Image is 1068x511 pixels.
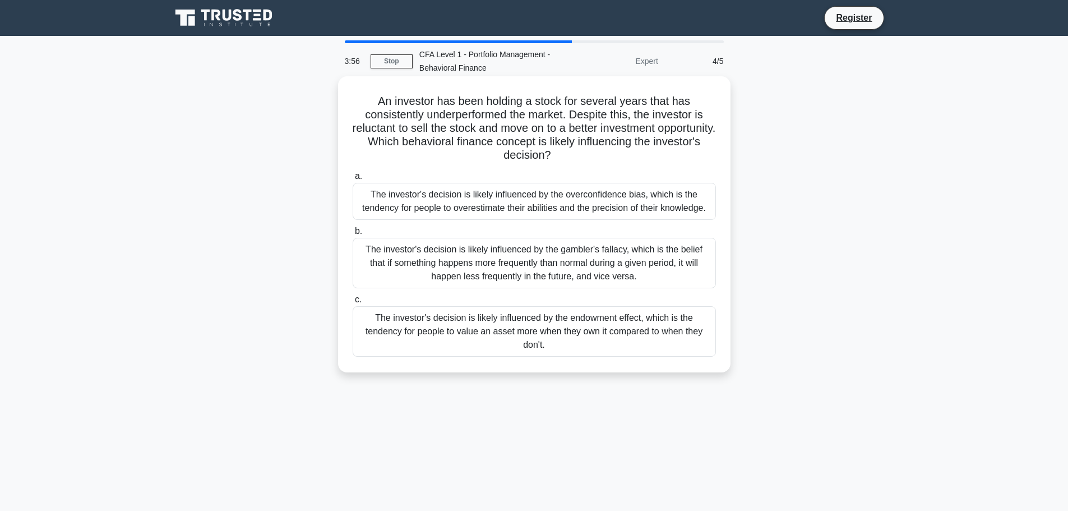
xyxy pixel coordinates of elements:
[355,171,362,181] span: a.
[353,306,716,357] div: The investor's decision is likely influenced by the endowment effect, which is the tendency for p...
[413,43,567,79] div: CFA Level 1 - Portfolio Management - Behavioral Finance
[353,238,716,288] div: The investor's decision is likely influenced by the gambler's fallacy, which is the belief that i...
[352,94,717,163] h5: An investor has been holding a stock for several years that has consistently underperformed the m...
[355,226,362,236] span: b.
[371,54,413,68] a: Stop
[665,50,731,72] div: 4/5
[353,183,716,220] div: The investor's decision is likely influenced by the overconfidence bias, which is the tendency fo...
[829,11,879,25] a: Register
[567,50,665,72] div: Expert
[338,50,371,72] div: 3:56
[355,294,362,304] span: c.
